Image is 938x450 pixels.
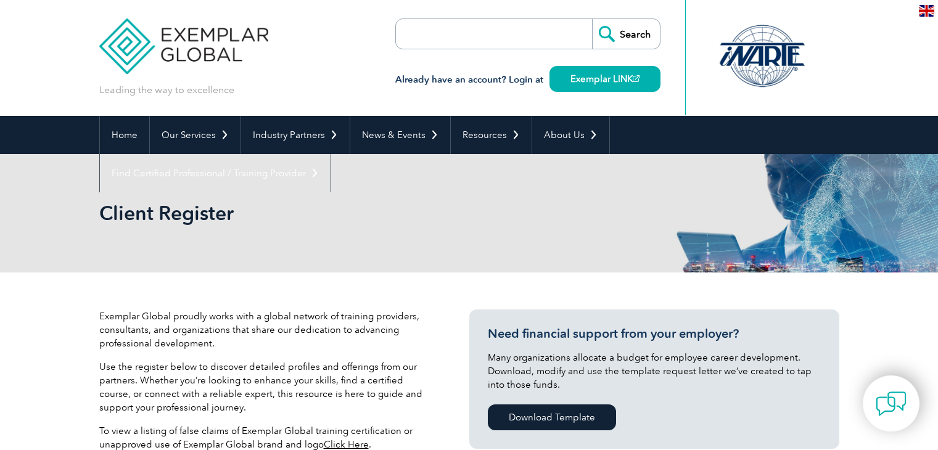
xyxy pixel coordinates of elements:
[488,351,821,391] p: Many organizations allocate a budget for employee career development. Download, modify and use th...
[99,360,432,414] p: Use the register below to discover detailed profiles and offerings from our partners. Whether you...
[324,439,369,450] a: Click Here
[876,388,907,419] img: contact-chat.png
[99,203,617,223] h2: Client Register
[241,116,350,154] a: Industry Partners
[100,116,149,154] a: Home
[451,116,532,154] a: Resources
[532,116,609,154] a: About Us
[99,83,234,97] p: Leading the way to excellence
[488,404,616,430] a: Download Template
[488,326,821,342] h3: Need financial support from your employer?
[549,66,660,92] a: Exemplar LINK
[350,116,450,154] a: News & Events
[919,5,934,17] img: en
[150,116,241,154] a: Our Services
[395,72,660,88] h3: Already have an account? Login at
[99,309,432,350] p: Exemplar Global proudly works with a global network of training providers, consultants, and organ...
[592,19,660,49] input: Search
[633,75,640,82] img: open_square.png
[100,154,331,192] a: Find Certified Professional / Training Provider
